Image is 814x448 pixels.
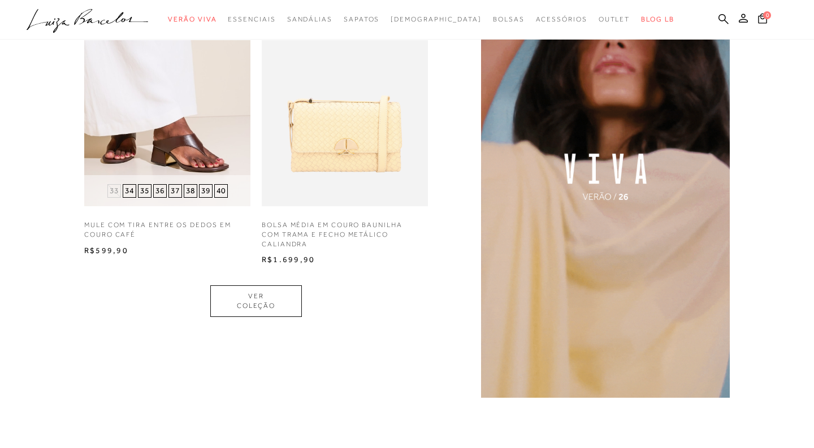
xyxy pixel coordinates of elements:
[493,9,525,30] a: noSubCategoriesText
[228,9,275,30] a: noSubCategoriesText
[168,184,182,198] button: 37
[138,184,151,198] button: 35
[84,40,250,206] img: MULE COM TIRA ENTRE OS DEDOS EM COURO CAFÉ
[262,220,422,249] p: BOLSA MÉDIA EM COURO BAUNILHA COM TRAMA E FECHO METÁLICO CALIANDRA
[763,11,771,19] span: 0
[641,9,674,30] a: BLOG LB
[210,285,302,317] a: VER COLEÇÃO
[84,220,245,240] p: MULE COM TIRA ENTRE OS DEDOS EM COURO CAFÉ
[287,9,332,30] a: noSubCategoriesText
[262,40,428,206] img: BOLSA MÉDIA EM COURO BAUNILHA COM TRAMA E FECHO METÁLICO CALIANDRA
[391,9,482,30] a: noSubCategoriesText
[287,15,332,23] span: Sandálias
[536,15,587,23] span: Acessórios
[599,9,630,30] a: noSubCategoriesText
[153,184,167,198] button: 36
[214,184,228,198] button: 40
[262,218,428,254] a: BOLSA MÉDIA EM COURO BAUNILHA COM TRAMA E FECHO METÁLICO CALIANDRA
[107,184,121,198] button: 33
[391,15,482,23] span: [DEMOGRAPHIC_DATA]
[599,15,630,23] span: Outlet
[493,15,525,23] span: Bolsas
[84,246,128,255] span: R$599,90
[123,184,136,198] button: 34
[344,15,379,23] span: Sapatos
[755,12,770,28] button: 0
[228,15,275,23] span: Essenciais
[344,9,379,30] a: noSubCategoriesText
[84,218,250,245] a: MULE COM TIRA ENTRE OS DEDOS EM COURO CAFÉ
[641,15,674,23] span: BLOG LB
[262,255,315,264] span: R$1.699,90
[168,9,217,30] a: noSubCategoriesText
[184,184,197,198] button: 38
[199,184,213,198] button: 39
[168,15,217,23] span: Verão Viva
[536,9,587,30] a: noSubCategoriesText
